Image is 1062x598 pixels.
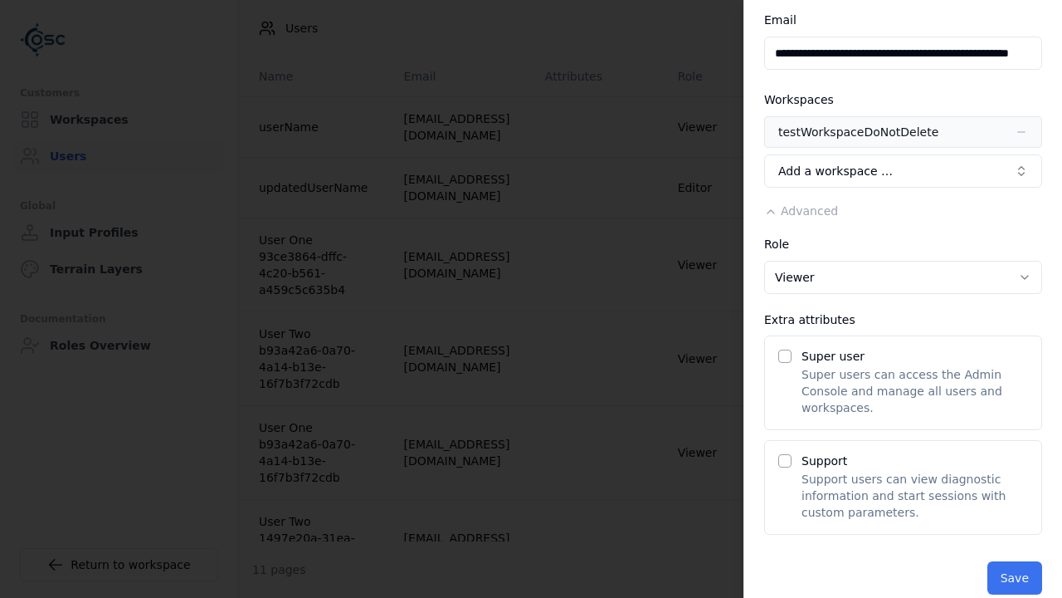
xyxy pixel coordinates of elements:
div: testWorkspaceDoNotDelete [778,124,938,140]
label: Workspaces [764,93,834,106]
label: Email [764,13,796,27]
p: Super users can access the Admin Console and manage all users and workspaces. [801,366,1028,416]
div: Extra attributes [764,314,1042,326]
span: Add a workspace … [778,163,893,179]
label: Role [764,238,789,251]
button: Save [987,561,1042,595]
p: Support users can view diagnostic information and start sessions with custom parameters. [801,471,1028,521]
span: Advanced [781,204,838,218]
label: Super user [801,350,865,363]
label: Support [801,454,847,468]
button: Advanced [764,203,838,219]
